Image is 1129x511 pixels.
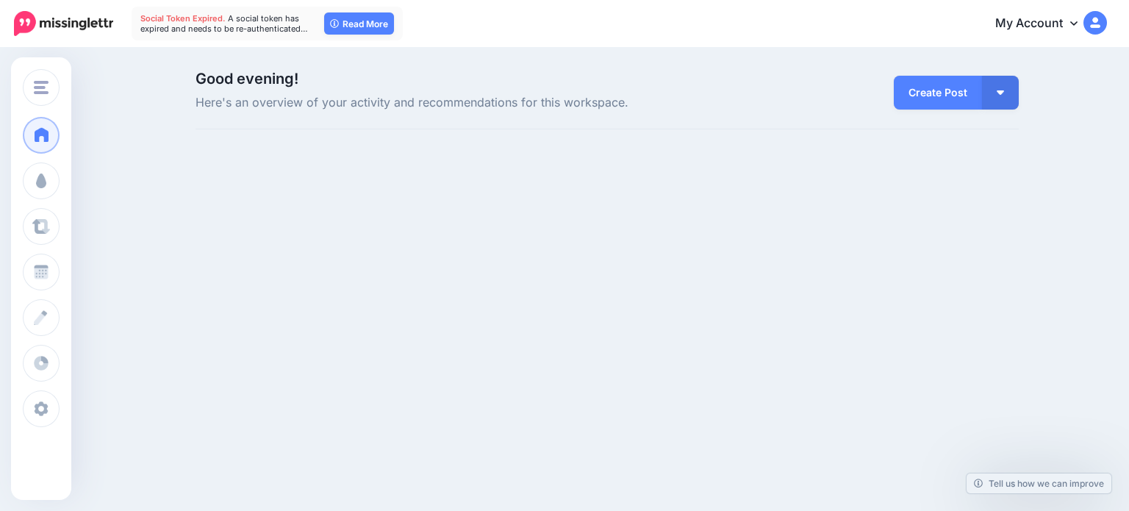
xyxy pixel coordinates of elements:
[34,81,49,94] img: menu.png
[894,76,982,110] a: Create Post
[196,70,298,87] span: Good evening!
[981,6,1107,42] a: My Account
[196,93,737,112] span: Here's an overview of your activity and recommendations for this workspace.
[140,13,308,34] span: A social token has expired and needs to be re-authenticated…
[140,13,226,24] span: Social Token Expired.
[997,90,1004,95] img: arrow-down-white.png
[967,474,1111,493] a: Tell us how we can improve
[14,11,113,36] img: Missinglettr
[324,12,394,35] a: Read More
